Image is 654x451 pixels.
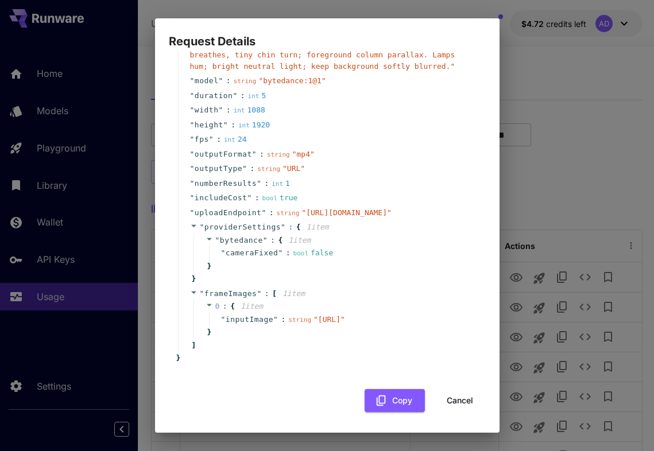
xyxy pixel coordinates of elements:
[234,104,265,116] div: 1088
[190,340,196,351] span: ]
[293,250,309,257] span: bool
[238,119,270,131] div: 1920
[204,289,257,298] span: frameImages
[307,223,329,231] span: 1 item
[278,235,283,246] span: {
[216,134,221,145] span: :
[281,223,285,231] span: "
[221,315,226,324] span: "
[248,90,266,102] div: 5
[283,164,305,173] span: " URL "
[242,164,247,173] span: "
[264,178,269,189] span: :
[215,236,220,244] span: "
[255,192,260,204] span: :
[241,90,245,102] span: :
[195,149,252,160] span: outputFormat
[190,179,195,188] span: "
[283,289,305,298] span: 1 item
[314,315,345,324] span: " [URL] "
[195,192,247,204] span: includeCost
[234,107,245,114] span: int
[200,289,204,298] span: "
[224,134,247,145] div: 24
[273,315,278,324] span: "
[190,135,195,143] span: "
[248,92,260,100] span: int
[265,288,269,300] span: :
[190,273,196,285] span: }
[262,192,298,204] div: true
[250,163,254,174] span: :
[221,248,226,257] span: "
[226,247,278,259] span: cameraFixed
[226,314,273,325] span: inputImage
[190,6,464,71] span: " 5s smartphone clip. Side-profile of an [DEMOGRAPHIC_DATA] man wearing the shirt in the image in...
[288,316,311,324] span: string
[190,193,195,202] span: "
[260,149,264,160] span: :
[190,208,195,217] span: "
[220,236,263,244] span: bytedance
[272,180,283,188] span: int
[262,195,278,202] span: bool
[209,135,214,143] span: "
[195,75,219,87] span: model
[292,150,315,158] span: " mp4 "
[293,247,334,259] div: false
[272,288,277,300] span: [
[195,207,262,219] span: uploadEndpoint
[195,178,257,189] span: numberResults
[175,352,181,364] span: }
[190,150,195,158] span: "
[263,236,268,244] span: "
[195,134,209,145] span: fps
[195,163,242,174] span: outputType
[215,302,220,310] span: 0
[234,77,257,85] span: string
[190,106,195,114] span: "
[270,235,275,246] span: :
[226,104,231,116] span: :
[241,302,263,310] span: 1 item
[233,91,237,100] span: "
[257,289,261,298] span: "
[261,208,266,217] span: "
[204,223,281,231] span: providerSettings
[281,314,285,325] span: :
[288,221,293,233] span: :
[272,178,290,189] div: 1
[206,326,212,338] span: }
[195,90,233,102] span: duration
[190,120,195,129] span: "
[190,76,195,85] span: "
[190,91,195,100] span: "
[434,389,486,413] button: Cancel
[190,164,195,173] span: "
[238,122,250,129] span: int
[195,119,223,131] span: height
[277,209,300,217] span: string
[278,248,283,257] span: "
[257,165,280,173] span: string
[218,76,223,85] span: "
[226,75,231,87] span: :
[267,151,290,158] span: string
[258,76,326,85] span: " bytedance:1@1 "
[247,193,251,202] span: "
[269,207,274,219] span: :
[288,236,311,244] span: 1 item
[200,223,204,231] span: "
[231,119,235,131] span: :
[195,104,219,116] span: width
[223,301,227,312] span: :
[301,208,392,217] span: " [URL][DOMAIN_NAME] "
[296,221,301,233] span: {
[224,136,235,143] span: int
[365,389,425,413] button: Copy
[155,18,500,50] h2: Request Details
[230,301,235,312] span: {
[206,261,212,272] span: }
[257,179,261,188] span: "
[223,120,228,129] span: "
